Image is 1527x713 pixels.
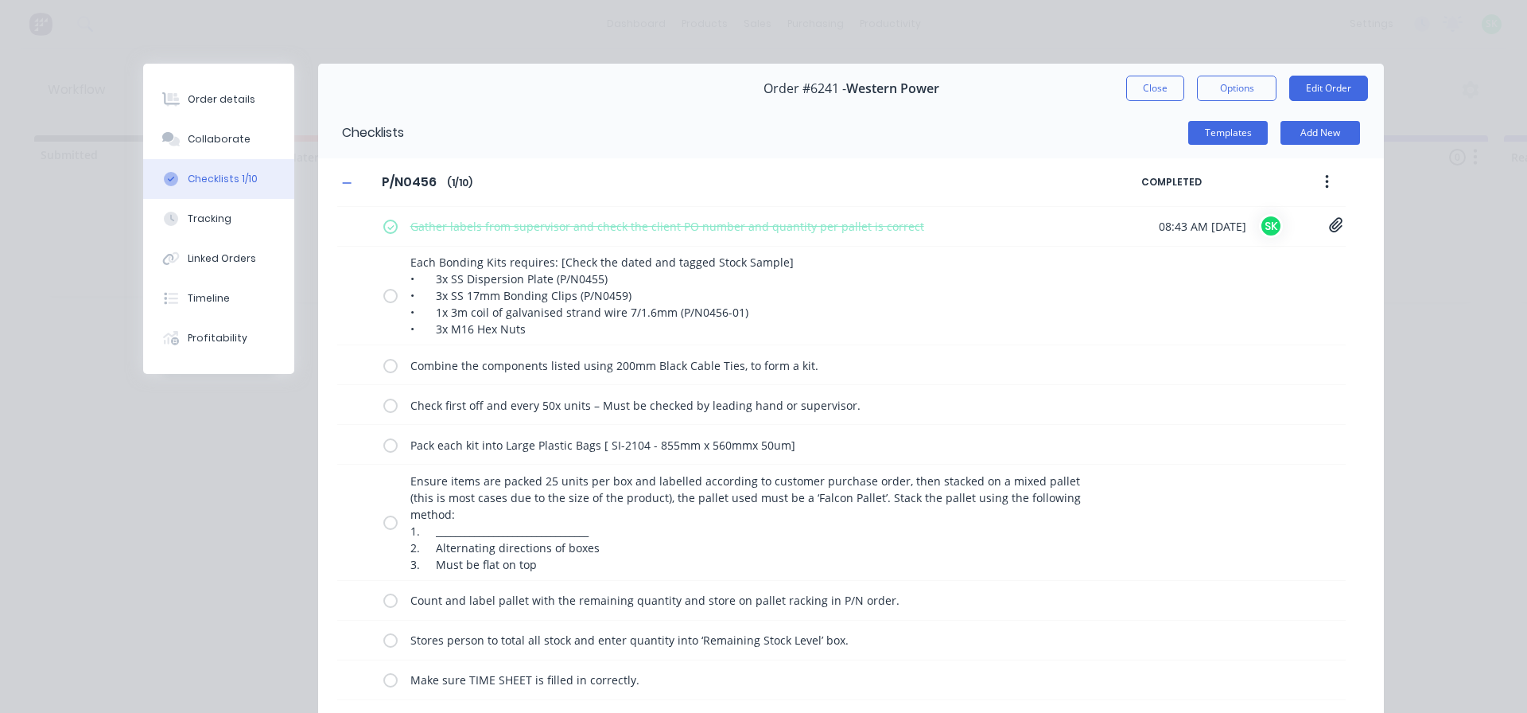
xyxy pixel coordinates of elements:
button: Tracking [143,199,294,239]
button: Options [1197,76,1276,101]
div: Checklists [318,107,404,158]
button: Edit Order [1289,76,1368,101]
textarea: Combine the components listed using 200mm Black Cable Ties, to form a kit. [404,354,1099,377]
span: ( 1 / 10 ) [447,176,472,190]
div: Collaborate [188,132,251,146]
button: Close [1126,76,1184,101]
div: SK [1259,214,1283,238]
div: Checklists 1/10 [188,172,258,186]
div: Order details [188,92,255,107]
span: Western Power [846,81,939,96]
textarea: Pack each kit into Large Plastic Bags [ SI-2104 - 855mm x 560mmx 50um] [404,434,1099,457]
textarea: Each Bonding Kits requires: [Check the dated and tagged Stock Sample] • 3x SS Dispersion Plate (P... [404,251,1099,341]
button: Checklists 1/10 [143,159,294,199]
button: Add New [1280,121,1360,145]
textarea: Make sure TIME SHEET is filled in correctly. [404,668,1099,692]
button: Linked Orders [143,239,294,279]
div: Tracking [188,212,231,226]
button: Profitability [143,318,294,358]
div: Profitability [188,331,247,345]
input: Enter Checklist name [372,170,447,194]
span: 08:43 AM [DATE] [1159,218,1246,235]
textarea: Count and label pallet with the remaining quantity and store on pallet racking in P/N order. [404,589,1099,612]
textarea: Ensure items are packed 25 units per box and labelled according to customer purchase order, then ... [404,469,1099,576]
button: Templates [1188,121,1268,145]
button: Order details [143,80,294,119]
textarea: Stores person to total all stock and enter quantity into ‘Remaining Stock Level’ box. [404,629,1099,652]
div: Timeline [188,291,230,306]
span: COMPLETED [1141,175,1276,189]
textarea: Check first off and every 50x units – Must be checked by leading hand or supervisor. [404,394,1099,417]
textarea: Gather labels from supervisor and check the client PO number and quantity per pallet is correct [404,215,1099,238]
div: Linked Orders [188,251,256,266]
span: Order #6241 - [763,81,846,96]
button: Collaborate [143,119,294,159]
button: Timeline [143,279,294,318]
